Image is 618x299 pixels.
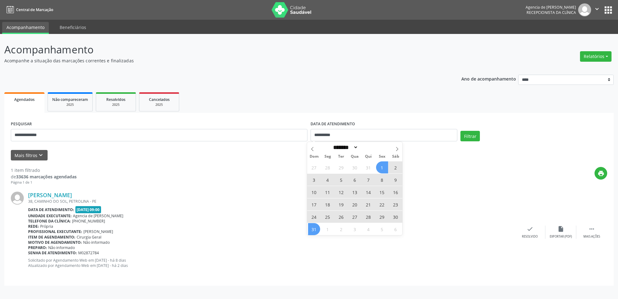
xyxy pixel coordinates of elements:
[308,211,320,223] span: Agosto 24, 2025
[11,192,24,205] img: img
[598,170,604,177] i: print
[78,250,99,255] span: M02872784
[349,211,361,223] span: Agosto 27, 2025
[100,102,131,107] div: 2025
[588,226,595,232] i: 
[28,218,71,224] b: Telefone da clínica:
[75,206,101,213] span: [DATE] 09:00
[376,186,388,198] span: Agosto 15, 2025
[311,119,355,129] label: DATA DE ATENDIMENTO
[335,161,347,173] span: Julho 29, 2025
[308,161,320,173] span: Julho 27, 2025
[362,186,375,198] span: Agosto 14, 2025
[28,250,77,255] b: Senha de atendimento:
[40,224,53,229] span: Própria
[335,186,347,198] span: Agosto 12, 2025
[308,174,320,186] span: Agosto 3, 2025
[390,161,402,173] span: Agosto 2, 2025
[349,198,361,210] span: Agosto 20, 2025
[595,167,607,180] button: print
[11,119,32,129] label: PESQUISAR
[28,192,72,198] a: [PERSON_NAME]
[390,198,402,210] span: Agosto 23, 2025
[28,224,39,229] b: Rede:
[334,155,348,159] span: Ter
[578,3,591,16] img: img
[358,144,379,151] input: Year
[390,186,402,198] span: Agosto 16, 2025
[376,198,388,210] span: Agosto 22, 2025
[308,223,320,235] span: Agosto 31, 2025
[37,152,44,159] i: keyboard_arrow_down
[557,226,564,232] i: insert_drive_file
[349,186,361,198] span: Agosto 13, 2025
[362,161,375,173] span: Julho 31, 2025
[335,174,347,186] span: Agosto 5, 2025
[335,223,347,235] span: Setembro 2, 2025
[527,10,576,15] span: Recepcionista da clínica
[335,198,347,210] span: Agosto 19, 2025
[335,211,347,223] span: Agosto 26, 2025
[376,174,388,186] span: Agosto 8, 2025
[83,240,110,245] span: Não informado
[362,174,375,186] span: Agosto 7, 2025
[106,97,125,102] span: Resolvidos
[4,42,431,57] p: Acompanhamento
[526,5,576,10] div: Agencia de [PERSON_NAME]
[16,7,53,12] span: Central de Marcação
[48,245,75,250] span: Não informado
[16,174,77,180] strong: 33636 marcações agendadas
[349,174,361,186] span: Agosto 6, 2025
[83,229,113,234] span: [PERSON_NAME]
[461,75,516,82] p: Ano de acompanhamento
[389,155,402,159] span: Sáb
[527,226,533,232] i: check
[322,198,334,210] span: Agosto 18, 2025
[550,235,572,239] div: Exportar (PDF)
[28,240,82,245] b: Motivo de agendamento:
[308,186,320,198] span: Agosto 10, 2025
[28,235,75,240] b: Item de agendamento:
[591,3,603,16] button: 
[11,180,77,185] div: Página 1 de 1
[308,198,320,210] span: Agosto 17, 2025
[362,198,375,210] span: Agosto 21, 2025
[376,211,388,223] span: Agosto 29, 2025
[77,235,101,240] span: Cirurgia Geral
[375,155,389,159] span: Sex
[348,155,362,159] span: Qua
[28,199,514,204] div: 38, CAMINHO DO SOL, PETROLINA - PE
[322,211,334,223] span: Agosto 25, 2025
[349,161,361,173] span: Julho 30, 2025
[460,131,480,141] button: Filtrar
[55,22,91,33] a: Beneficiários
[14,97,35,102] span: Agendados
[362,211,375,223] span: Agosto 28, 2025
[2,22,49,34] a: Acompanhamento
[603,5,614,15] button: apps
[390,174,402,186] span: Agosto 9, 2025
[4,57,431,64] p: Acompanhe a situação das marcações correntes e finalizadas
[11,167,77,173] div: 1 item filtrado
[376,161,388,173] span: Agosto 1, 2025
[52,102,88,107] div: 2025
[322,161,334,173] span: Julho 28, 2025
[390,211,402,223] span: Agosto 30, 2025
[322,223,334,235] span: Setembro 1, 2025
[73,213,123,218] span: Agencia de [PERSON_NAME]
[28,207,74,212] b: Data de atendimento:
[28,258,514,268] p: Solicitado por Agendamento Web em [DATE] - há 8 dias Atualizado por Agendamento Web em [DATE] - h...
[594,6,600,12] i: 
[321,155,334,159] span: Seg
[349,223,361,235] span: Setembro 3, 2025
[149,97,170,102] span: Cancelados
[72,218,105,224] span: [PHONE_NUMBER]
[11,173,77,180] div: de
[390,223,402,235] span: Setembro 6, 2025
[307,155,321,159] span: Dom
[4,5,53,15] a: Central de Marcação
[583,235,600,239] div: Mais ações
[28,229,82,234] b: Profissional executante:
[28,245,47,250] b: Preparo:
[322,186,334,198] span: Agosto 11, 2025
